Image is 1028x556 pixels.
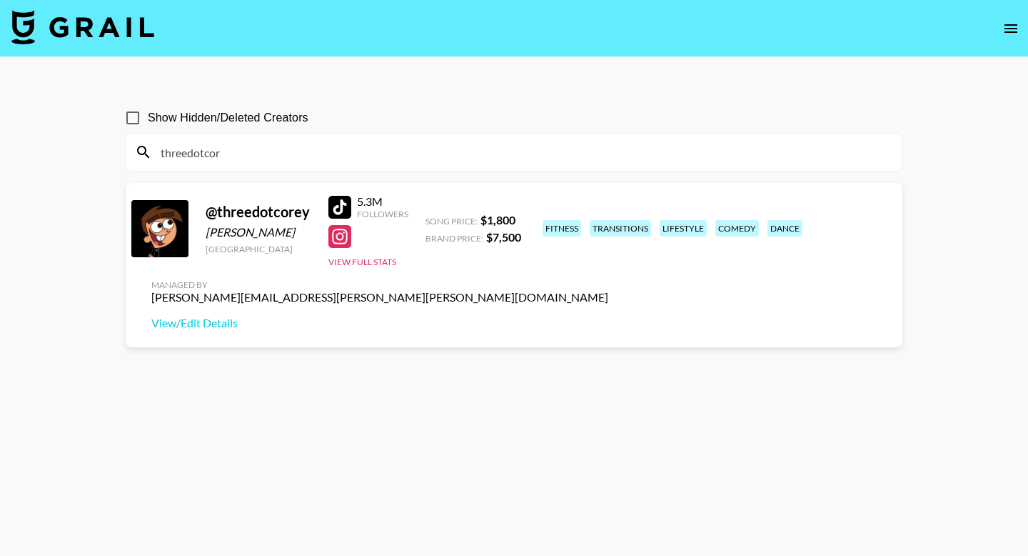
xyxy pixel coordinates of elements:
div: [PERSON_NAME][EMAIL_ADDRESS][PERSON_NAME][PERSON_NAME][DOMAIN_NAME] [151,290,608,304]
div: 5.3M [357,194,408,209]
div: [PERSON_NAME] [206,225,311,239]
button: View Full Stats [328,257,396,267]
div: fitness [543,220,581,237]
div: lifestyle [660,220,707,237]
img: Grail Talent [11,10,154,44]
strong: $ 7,500 [486,230,521,244]
div: Managed By [151,279,608,290]
input: Search by User Name [152,141,893,164]
div: transitions [590,220,651,237]
strong: $ 1,800 [480,213,515,227]
div: @ threedotcorey [206,203,311,221]
span: Song Price: [425,216,478,227]
button: open drawer [997,14,1025,43]
div: Followers [357,209,408,219]
span: Show Hidden/Deleted Creators [148,109,308,126]
span: Brand Price: [425,233,483,244]
div: comedy [715,220,759,237]
div: dance [767,220,802,237]
a: View/Edit Details [151,316,608,330]
div: [GEOGRAPHIC_DATA] [206,244,311,254]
